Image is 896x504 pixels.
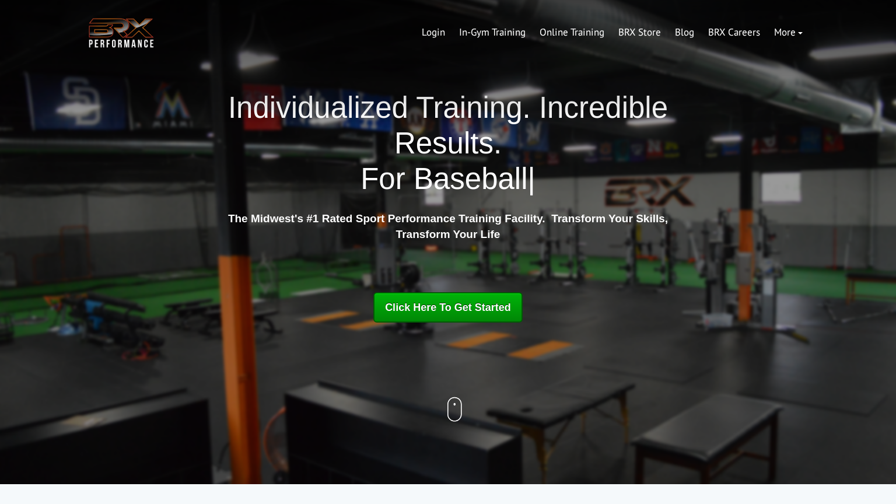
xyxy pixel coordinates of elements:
span: Click Here To Get Started [385,302,511,313]
h1: Individualized Training. Incredible Results. [223,90,673,197]
a: In-Gym Training [452,19,533,47]
div: Navigation Menu [415,19,810,47]
a: Click Here To Get Started [373,292,523,323]
img: BRX Transparent Logo-2 [86,15,156,51]
a: Online Training [533,19,611,47]
iframe: Chat Widget [838,448,896,504]
span: | [528,162,535,195]
strong: The Midwest's #1 Rated Sport Performance Training Facility. Transform Your Skills, Transform Your... [228,212,668,240]
a: BRX Store [611,19,668,47]
a: Login [415,19,452,47]
a: BRX Careers [701,19,767,47]
a: More [767,19,810,47]
span: For Baseball [360,162,527,195]
a: Blog [668,19,701,47]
